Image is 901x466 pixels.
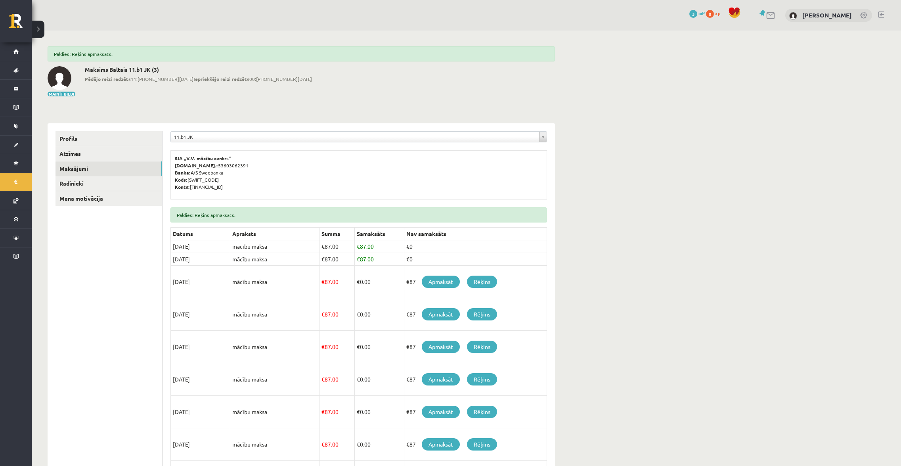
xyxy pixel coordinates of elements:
[706,10,714,18] span: 0
[467,438,497,451] a: Rēķins
[354,363,404,396] td: 0.00
[467,373,497,385] a: Rēķins
[789,12,797,20] img: Maksims Baltais
[357,278,360,285] span: €
[55,161,162,176] a: Maksājumi
[174,132,536,142] span: 11.b1 JK
[230,253,319,266] td: mācību maksa
[689,10,697,18] span: 3
[319,331,355,363] td: 87.00
[689,10,705,16] a: 3 mP
[354,228,404,240] th: Samaksāts
[422,341,460,353] a: Apmaksāt
[422,438,460,451] a: Apmaksāt
[698,10,705,16] span: mP
[404,298,547,331] td: €87
[357,343,360,350] span: €
[321,255,325,263] span: €
[357,408,360,415] span: €
[319,266,355,298] td: 87.00
[171,240,230,253] td: [DATE]
[321,376,325,383] span: €
[404,253,547,266] td: €0
[171,253,230,266] td: [DATE]
[171,228,230,240] th: Datums
[171,428,230,461] td: [DATE]
[354,331,404,363] td: 0.00
[230,428,319,461] td: mācību maksa
[404,228,547,240] th: Nav samaksāts
[55,146,162,161] a: Atzīmes
[175,162,218,169] b: [DOMAIN_NAME].:
[354,298,404,331] td: 0.00
[171,298,230,331] td: [DATE]
[404,363,547,396] td: €87
[354,266,404,298] td: 0.00
[319,240,355,253] td: 87.00
[55,176,162,191] a: Radinieki
[230,266,319,298] td: mācību maksa
[230,298,319,331] td: mācību maksa
[171,363,230,396] td: [DATE]
[48,46,555,61] div: Paldies! Rēķins apmaksāts.
[55,191,162,206] a: Mana motivācija
[404,266,547,298] td: €87
[85,75,312,82] span: 11:[PHONE_NUMBER][DATE] 00:[PHONE_NUMBER][DATE]
[170,207,547,222] div: Paldies! Rēķins apmaksāts.
[319,396,355,428] td: 87.00
[175,176,187,183] b: Kods:
[354,253,404,266] td: 87.00
[715,10,720,16] span: xp
[171,396,230,428] td: [DATE]
[171,331,230,363] td: [DATE]
[48,66,71,90] img: Maksims Baltais
[230,240,319,253] td: mācību maksa
[85,66,312,73] h2: Maksims Baltais 11.b1 JK (3)
[230,331,319,363] td: mācību maksa
[467,341,497,353] a: Rēķins
[357,255,360,263] span: €
[321,441,325,448] span: €
[357,441,360,448] span: €
[321,343,325,350] span: €
[319,228,355,240] th: Summa
[357,311,360,318] span: €
[357,243,360,250] span: €
[175,184,190,190] b: Konts:
[175,155,231,161] b: SIA „V.V. mācību centrs”
[404,428,547,461] td: €87
[319,428,355,461] td: 87.00
[321,243,325,250] span: €
[171,266,230,298] td: [DATE]
[48,92,75,96] button: Mainīt bildi
[175,169,191,176] b: Banka:
[321,311,325,318] span: €
[357,376,360,383] span: €
[319,298,355,331] td: 87.00
[467,406,497,418] a: Rēķins
[404,396,547,428] td: €87
[230,363,319,396] td: mācību maksa
[319,363,355,396] td: 87.00
[85,76,131,82] b: Pēdējo reizi redzēts
[354,240,404,253] td: 87.00
[422,308,460,320] a: Apmaksāt
[422,276,460,288] a: Apmaksāt
[706,10,724,16] a: 0 xp
[55,131,162,146] a: Profils
[467,308,497,320] a: Rēķins
[321,278,325,285] span: €
[175,155,543,190] p: 53603062391 A/S Swedbanka [SWIFT_CODE] [FINANCIAL_ID]
[467,276,497,288] a: Rēķins
[354,428,404,461] td: 0.00
[354,396,404,428] td: 0.00
[230,228,319,240] th: Apraksts
[171,132,547,142] a: 11.b1 JK
[404,331,547,363] td: €87
[422,373,460,385] a: Apmaksāt
[422,406,460,418] a: Apmaksāt
[230,396,319,428] td: mācību maksa
[319,253,355,266] td: 87.00
[9,14,32,34] a: Rīgas 1. Tālmācības vidusskola
[802,11,852,19] a: [PERSON_NAME]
